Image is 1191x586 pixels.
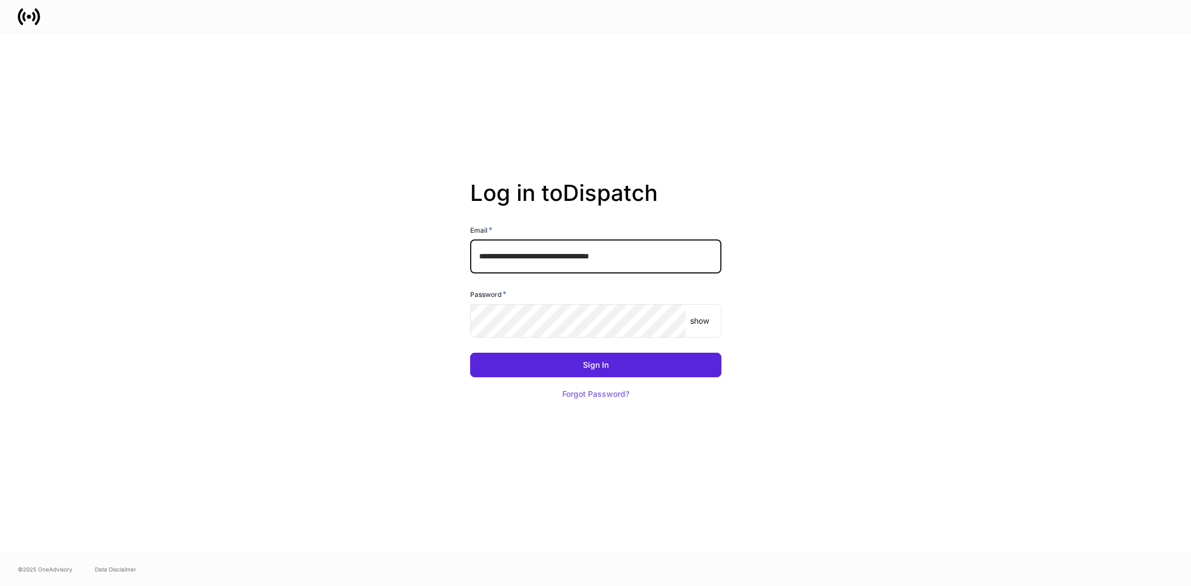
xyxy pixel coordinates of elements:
[562,390,629,398] div: Forgot Password?
[690,315,709,326] p: show
[470,224,492,236] h6: Email
[18,565,73,574] span: © 2025 OneAdvisory
[583,361,609,369] div: Sign In
[470,289,506,300] h6: Password
[548,382,643,406] button: Forgot Password?
[470,180,721,224] h2: Log in to Dispatch
[95,565,136,574] a: Data Disclaimer
[470,353,721,377] button: Sign In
